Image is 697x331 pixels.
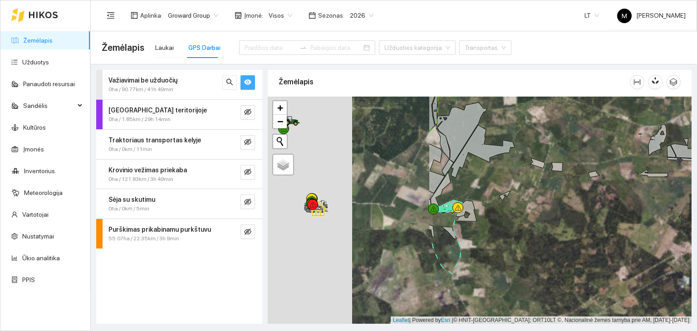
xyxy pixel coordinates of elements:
[96,70,262,99] div: Važiavimai be užduočių0ha / 90.77km / 41h 49minsearcheye
[96,219,262,248] div: Purškimas prikabinamu purkštuvu55.07ha / 22.35km / 3h 9mineye-invisible
[441,317,451,323] a: Esri
[108,166,187,174] strong: Krovinio vežimas priekaba
[241,105,255,120] button: eye-invisible
[241,75,255,90] button: eye
[584,9,599,22] span: LT
[244,198,251,207] span: eye-invisible
[107,11,115,19] span: menu-fold
[318,10,344,20] span: Sezonas :
[108,226,211,233] strong: Purškimas prikabinamu purkštuvu
[96,100,262,129] div: [GEOGRAPHIC_DATA] teritorijoje0ha / 1.85km / 29h 14mineye-invisible
[22,58,49,66] a: Užduotys
[108,136,201,144] strong: Traktoriaus transportas kelyje
[244,78,251,87] span: eye
[245,43,296,53] input: Pradžios data
[273,155,293,175] a: Layers
[241,135,255,150] button: eye-invisible
[188,43,221,53] div: GPS Darbai
[244,228,251,237] span: eye-invisible
[22,276,35,283] a: PPIS
[108,204,149,213] span: 0ha / 0km / 5min
[235,12,242,19] span: shop
[244,10,263,20] span: Įmonė :
[630,78,644,86] span: column-width
[277,116,283,127] span: −
[96,189,262,219] div: Sėja su skutimu0ha / 0km / 5mineye-invisible
[168,9,218,22] span: Groward Group
[309,12,316,19] span: calendar
[22,233,54,240] a: Nustatymai
[452,317,453,323] span: |
[622,9,627,23] span: M
[131,12,138,19] span: layout
[222,75,237,90] button: search
[96,130,262,159] div: Traktoriaus transportas kelyje0ha / 0km / 11mineye-invisible
[23,124,46,131] a: Kultūros
[241,195,255,209] button: eye-invisible
[630,75,644,89] button: column-width
[108,107,207,114] strong: [GEOGRAPHIC_DATA] teritorijoje
[23,146,44,153] a: Įmonės
[273,115,287,128] a: Zoom out
[102,40,144,55] span: Žemėlapis
[299,44,307,51] span: swap-right
[23,80,75,88] a: Panaudoti resursai
[23,37,53,44] a: Žemėlapis
[108,85,173,94] span: 0ha / 90.77km / 41h 49min
[108,175,173,184] span: 0ha / 121.83km / 3h 49min
[241,165,255,180] button: eye-invisible
[108,196,155,203] strong: Sėja su skutimu
[241,224,255,239] button: eye-invisible
[226,78,233,87] span: search
[269,9,292,22] span: Visos
[299,44,307,51] span: to
[244,168,251,177] span: eye-invisible
[273,101,287,115] a: Zoom in
[22,254,60,262] a: Ūkio analitika
[273,135,287,148] button: Initiate a new search
[155,43,174,53] div: Laukai
[350,9,373,22] span: 2026
[244,138,251,147] span: eye-invisible
[277,102,283,113] span: +
[96,160,262,189] div: Krovinio vežimas priekaba0ha / 121.83km / 3h 49mineye-invisible
[310,43,362,53] input: Pabaigos data
[23,97,75,115] span: Sandėlis
[391,316,692,324] div: | Powered by © HNIT-[GEOGRAPHIC_DATA]; ORT10LT ©, Nacionalinė žemės tarnyba prie AM, [DATE]-[DATE]
[24,189,63,196] a: Meteorologija
[617,12,686,19] span: [PERSON_NAME]
[279,69,630,95] div: Žemėlapis
[102,6,120,24] button: menu-fold
[22,211,49,218] a: Vartotojai
[108,145,152,154] span: 0ha / 0km / 11min
[244,108,251,117] span: eye-invisible
[108,115,171,124] span: 0ha / 1.85km / 29h 14min
[108,234,179,243] span: 55.07ha / 22.35km / 3h 9min
[140,10,162,20] span: Aplinka :
[24,167,55,175] a: Inventorius
[393,317,409,323] a: Leaflet
[108,77,177,84] strong: Važiavimai be užduočių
